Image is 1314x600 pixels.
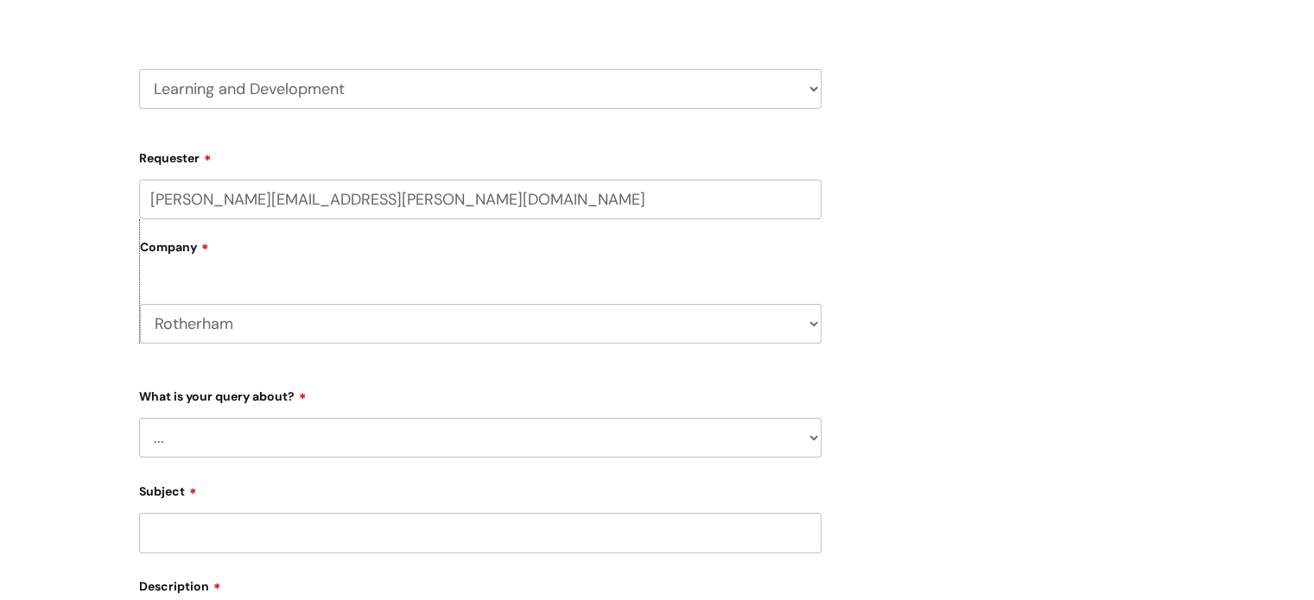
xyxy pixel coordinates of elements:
label: Subject [139,478,822,499]
label: What is your query about? [139,383,822,404]
label: Description [139,573,822,594]
label: Requester [139,145,822,166]
label: Company [140,234,822,273]
input: Email [139,180,822,219]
